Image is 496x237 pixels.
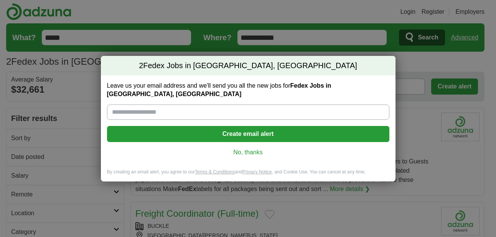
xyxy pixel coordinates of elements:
span: 2 [139,60,143,71]
a: Terms & Conditions [195,169,235,175]
div: By creating an email alert, you agree to our and , and Cookie Use. You can cancel at any time. [101,169,395,181]
a: No, thanks [113,148,383,157]
button: Create email alert [107,126,389,142]
h2: Fedex Jobs in [GEOGRAPHIC_DATA], [GEOGRAPHIC_DATA] [101,56,395,76]
a: Privacy Notice [242,169,272,175]
label: Leave us your email address and we'll send you all the new jobs for [107,82,389,98]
